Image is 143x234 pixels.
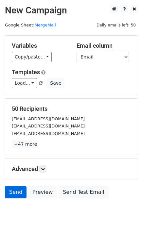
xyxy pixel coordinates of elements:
[47,78,64,88] button: Save
[59,186,108,198] a: Send Test Email
[94,23,138,27] a: Daily emails left: 50
[34,23,56,27] a: MergeMail
[12,165,131,173] h5: Advanced
[110,203,143,234] iframe: Chat Widget
[12,105,131,112] h5: 50 Recipients
[77,42,132,49] h5: Email column
[28,186,57,198] a: Preview
[12,116,85,121] small: [EMAIL_ADDRESS][DOMAIN_NAME]
[12,69,40,75] a: Templates
[5,23,56,27] small: Google Sheet:
[12,78,37,88] a: Load...
[12,140,39,148] a: +47 more
[12,52,52,62] a: Copy/paste...
[12,42,67,49] h5: Variables
[94,22,138,29] span: Daily emails left: 50
[5,5,138,16] h2: New Campaign
[12,131,85,136] small: [EMAIL_ADDRESS][DOMAIN_NAME]
[5,186,27,198] a: Send
[12,124,85,128] small: [EMAIL_ADDRESS][DOMAIN_NAME]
